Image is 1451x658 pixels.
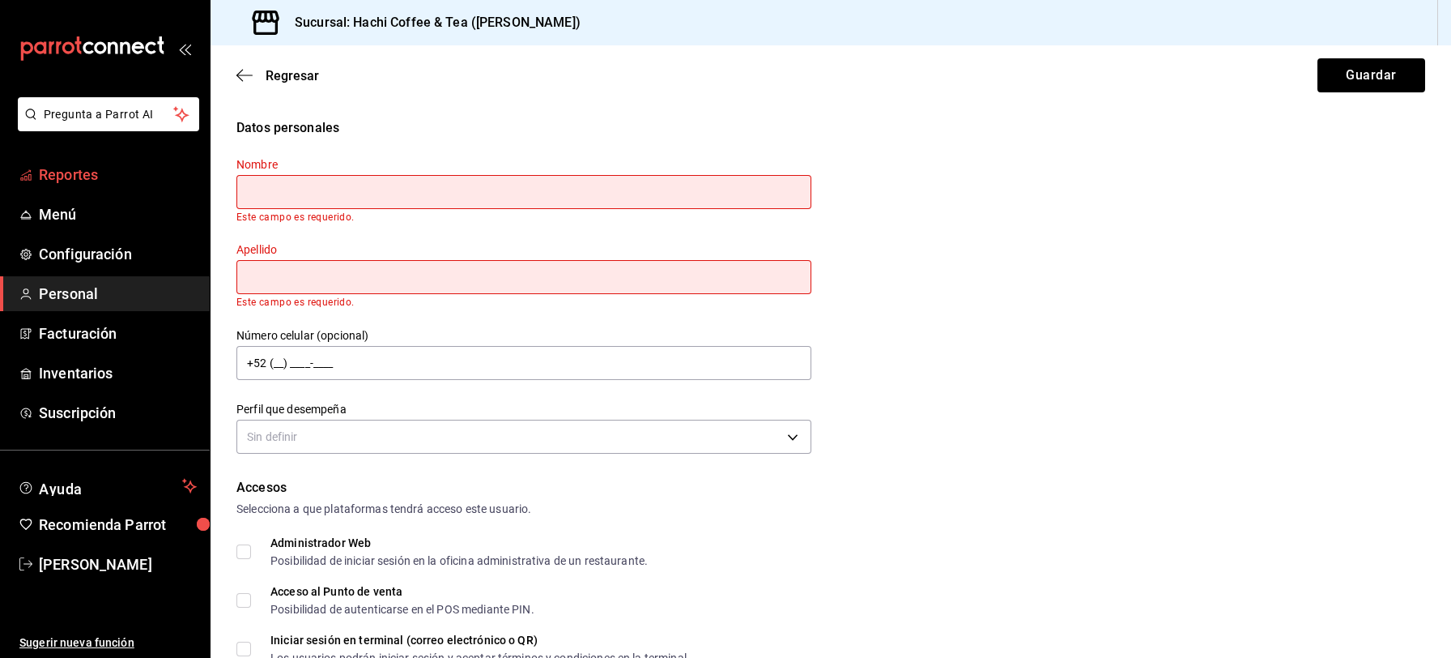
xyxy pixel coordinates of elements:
[39,362,197,384] span: Inventarios
[39,476,176,496] span: Ayuda
[39,243,197,265] span: Configuración
[270,537,648,549] div: Administrador Web
[282,13,581,32] h3: Sucursal: Hachi Coffee & Tea ([PERSON_NAME])
[39,402,197,424] span: Suscripción
[39,203,197,225] span: Menú
[236,211,811,223] p: Este campo es requerido.
[236,244,811,255] label: Apellido
[236,329,811,340] label: Número celular (opcional)
[270,634,690,646] div: Iniciar sesión en terminal (correo electrónico o QR)
[236,420,811,454] div: Sin definir
[236,68,319,83] button: Regresar
[11,117,199,135] a: Pregunta a Parrot AI
[39,283,197,305] span: Personal
[236,159,811,170] label: Nombre
[236,118,1425,138] div: Datos personales
[270,604,534,615] div: Posibilidad de autenticarse en el POS mediante PIN.
[178,42,191,55] button: open_drawer_menu
[236,478,1425,498] div: Accesos
[19,634,197,652] span: Sugerir nueva función
[1317,58,1425,92] button: Guardar
[236,297,811,308] p: Este campo es requerido.
[266,68,319,83] span: Regresar
[39,323,197,344] span: Facturación
[39,553,197,575] span: [PERSON_NAME]
[39,514,197,536] span: Recomienda Parrot
[44,106,174,123] span: Pregunta a Parrot AI
[236,501,1425,518] div: Selecciona a que plataformas tendrá acceso este usuario.
[18,97,199,131] button: Pregunta a Parrot AI
[270,555,648,566] div: Posibilidad de iniciar sesión en la oficina administrativa de un restaurante.
[39,164,197,186] span: Reportes
[270,586,534,597] div: Acceso al Punto de venta
[236,403,811,414] label: Perfil que desempeña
